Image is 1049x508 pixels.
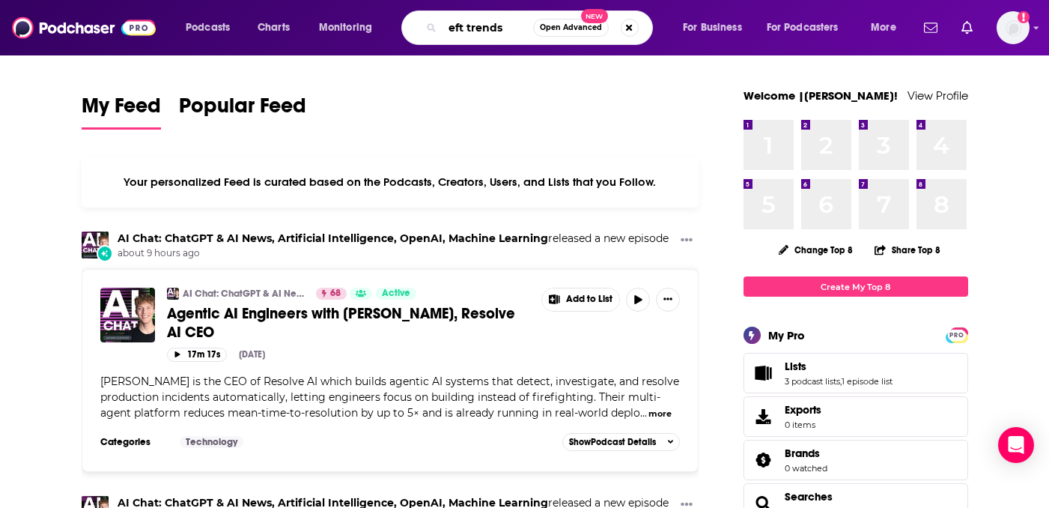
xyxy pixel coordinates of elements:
[100,288,155,342] img: Agentic AI Engineers with Spiros Xanthos, Resolve AI CEO
[785,360,893,373] a: Lists
[542,288,620,311] button: Show More Button
[768,328,805,342] div: My Pro
[683,17,742,38] span: For Business
[744,396,968,437] a: Exports
[82,93,161,127] span: My Feed
[997,11,1030,44] img: User Profile
[175,16,249,40] button: open menu
[767,17,839,38] span: For Podcasters
[569,437,656,447] span: Show Podcast Details
[675,232,699,250] button: Show More Button
[744,276,968,297] a: Create My Top 8
[308,16,392,40] button: open menu
[100,436,168,448] h3: Categories
[82,93,161,130] a: My Feed
[918,15,943,40] a: Show notifications dropdown
[871,17,896,38] span: More
[997,11,1030,44] span: Logged in as Ruth_Nebius
[316,288,347,300] a: 68
[167,288,179,300] img: AI Chat: ChatGPT & AI News, Artificial Intelligence, OpenAI, Machine Learning
[749,406,779,427] span: Exports
[785,447,820,460] span: Brands
[997,11,1030,44] button: Show profile menu
[248,16,299,40] a: Charts
[540,24,602,31] span: Open Advanced
[258,17,290,38] span: Charts
[757,16,860,40] button: open menu
[566,294,612,305] span: Add to List
[749,450,779,471] a: Brands
[382,286,410,301] span: Active
[416,10,667,45] div: Search podcasts, credits, & more...
[785,403,821,417] span: Exports
[183,288,306,300] a: AI Chat: ChatGPT & AI News, Artificial Intelligence, OpenAI, Machine Learning
[97,245,113,261] div: New Episode
[100,375,679,420] span: [PERSON_NAME] is the CEO of Resolve AI which builds agentic AI systems that detect, investigate, ...
[874,235,941,264] button: Share Top 8
[82,232,109,258] img: AI Chat: ChatGPT & AI News, Artificial Intelligence, OpenAI, Machine Learning
[648,408,672,420] button: more
[998,427,1034,463] div: Open Intercom Messenger
[581,9,608,23] span: New
[656,288,680,312] button: Show More Button
[948,329,966,340] a: PRO
[785,360,806,373] span: Lists
[319,17,372,38] span: Monitoring
[744,353,968,393] span: Lists
[330,286,341,301] span: 68
[860,16,915,40] button: open menu
[562,433,681,451] button: ShowPodcast Details
[785,420,821,430] span: 0 items
[744,88,898,103] a: Welcome |[PERSON_NAME]!
[749,363,779,384] a: Lists
[376,288,416,300] a: Active
[12,13,156,42] img: Podchaser - Follow, Share and Rate Podcasts
[167,348,227,362] button: 17m 17s
[672,16,761,40] button: open menu
[239,349,265,360] div: [DATE]
[118,232,669,246] h3: released a new episode
[82,157,699,208] div: Your personalized Feed is curated based on the Podcasts, Creators, Users, and Lists that you Follow.
[785,463,827,474] a: 0 watched
[180,436,243,448] a: Technology
[186,17,230,38] span: Podcasts
[533,19,609,37] button: Open AdvancedNew
[840,376,842,387] span: ,
[842,376,893,387] a: 1 episode list
[785,376,840,387] a: 3 podcast lists
[955,15,979,40] a: Show notifications dropdown
[167,304,515,342] span: Agentic AI Engineers with [PERSON_NAME], Resolve AI CEO
[744,440,968,480] span: Brands
[179,93,306,130] a: Popular Feed
[785,490,833,504] a: Searches
[948,330,966,341] span: PRO
[785,447,827,460] a: Brands
[907,88,968,103] a: View Profile
[179,93,306,127] span: Popular Feed
[770,241,863,259] button: Change Top 8
[640,406,647,420] span: ...
[118,247,669,260] span: about 9 hours ago
[443,16,533,40] input: Search podcasts, credits, & more...
[118,232,548,245] a: AI Chat: ChatGPT & AI News, Artificial Intelligence, OpenAI, Machine Learning
[167,304,531,342] a: Agentic AI Engineers with [PERSON_NAME], Resolve AI CEO
[1018,11,1030,23] svg: Add a profile image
